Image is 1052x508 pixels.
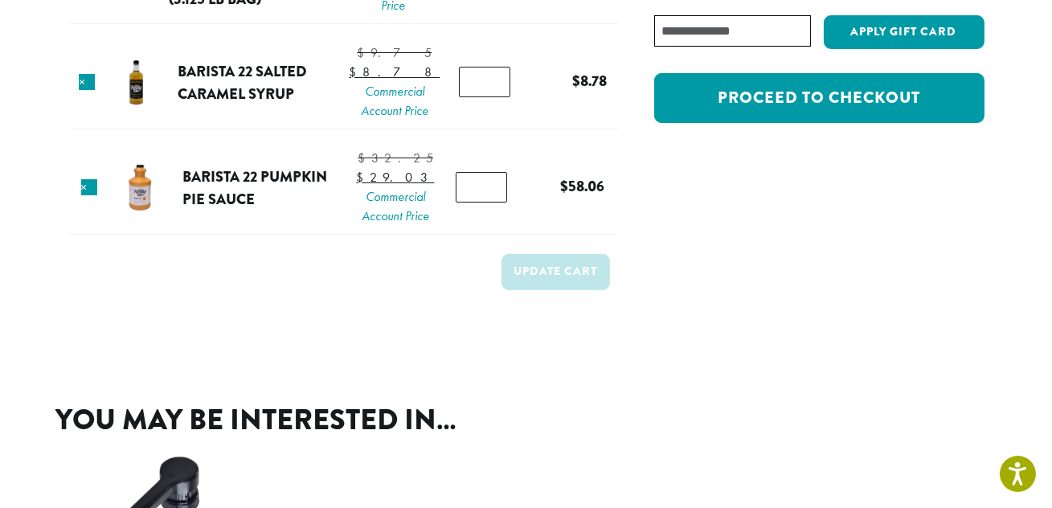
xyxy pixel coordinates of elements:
span: $ [357,44,370,61]
a: Barista 22 Pumpkin Pie Sauce [183,166,328,210]
bdi: 8.78 [349,63,440,80]
bdi: 29.03 [357,169,435,186]
bdi: 8.78 [572,70,607,92]
span: $ [357,169,370,186]
span: Commercial Account Price [349,82,440,121]
a: Proceed to checkout [654,73,984,123]
img: B22 Salted Caramel Syrup [110,56,162,109]
bdi: 32.25 [358,150,433,166]
button: Update cart [501,254,610,290]
a: Remove this item [79,74,95,90]
a: Remove this item [81,179,97,195]
a: Barista 22 Salted Caramel Syrup [178,60,307,104]
h2: You may be interested in… [56,403,997,437]
span: $ [572,70,580,92]
input: Product quantity [456,172,507,203]
bdi: 58.06 [561,175,605,197]
span: $ [358,150,371,166]
span: $ [349,63,362,80]
button: Apply Gift Card [824,15,984,49]
span: Commercial Account Price [357,187,435,226]
img: Barista 22 Pumpkin Pie Sauce [114,162,166,214]
input: Product quantity [459,67,510,97]
span: $ [561,175,569,197]
bdi: 9.75 [357,44,432,61]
